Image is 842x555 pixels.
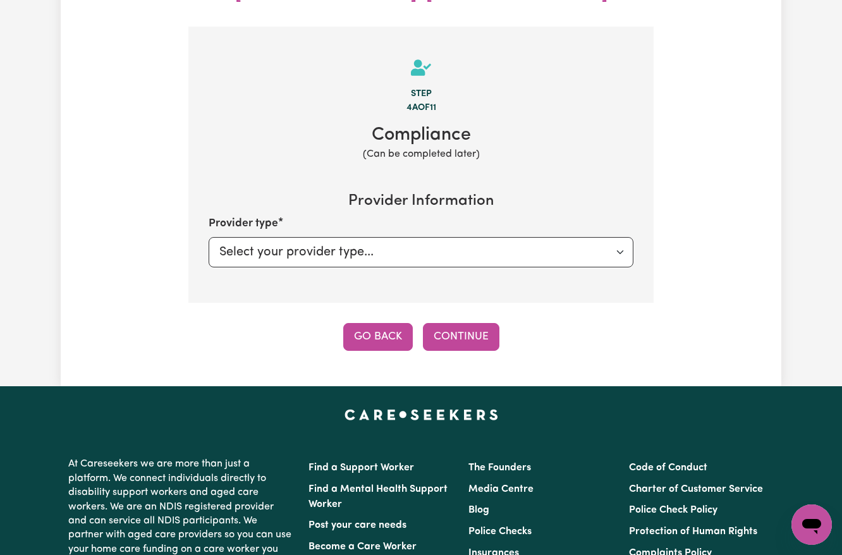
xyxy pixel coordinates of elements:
[629,527,757,537] a: Protection of Human Rights
[468,484,534,494] a: Media Centre
[468,463,531,473] a: The Founders
[209,101,633,115] div: 4a of 11
[343,323,413,351] button: Go Back
[308,484,448,509] a: Find a Mental Health Support Worker
[209,216,278,232] label: Provider type
[629,484,763,494] a: Charter of Customer Service
[308,542,417,552] a: Become a Care Worker
[308,463,414,473] a: Find a Support Worker
[468,527,532,537] a: Police Checks
[468,505,489,515] a: Blog
[308,520,406,530] a: Post your care needs
[629,505,717,515] a: Police Check Policy
[209,87,633,101] div: Step
[423,323,499,351] button: Continue
[209,125,633,147] h2: Compliance
[209,147,633,162] div: (Can be completed later)
[209,192,633,210] h4: Provider Information
[629,463,707,473] a: Code of Conduct
[345,409,498,419] a: Careseekers home page
[791,504,832,545] iframe: Button to launch messaging window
